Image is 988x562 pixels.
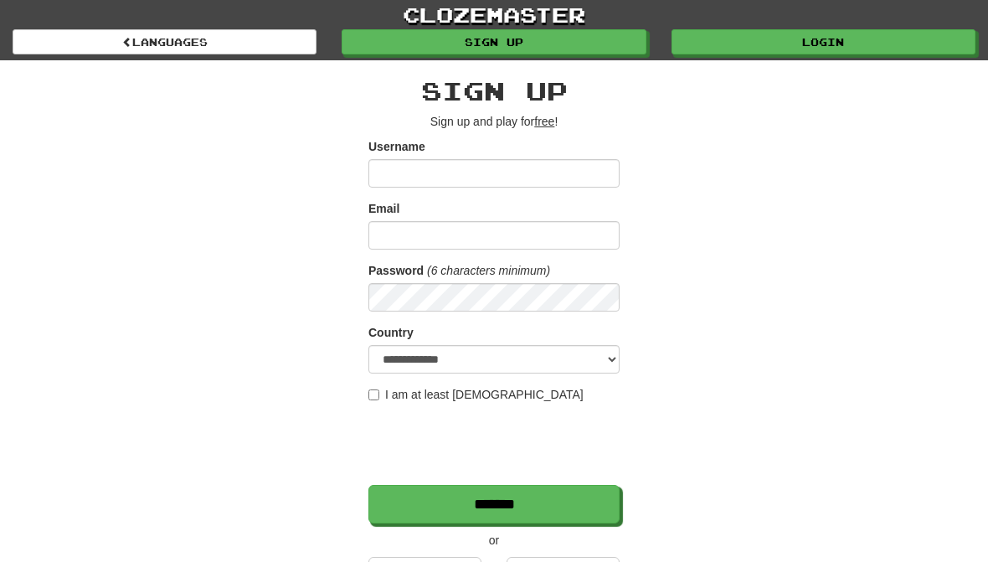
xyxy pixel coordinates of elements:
label: I am at least [DEMOGRAPHIC_DATA] [368,386,584,403]
p: or [368,532,620,549]
input: I am at least [DEMOGRAPHIC_DATA] [368,389,379,400]
label: Password [368,262,424,279]
iframe: reCAPTCHA [368,411,623,477]
p: Sign up and play for ! [368,113,620,130]
u: free [534,115,554,128]
a: Sign up [342,29,646,54]
label: Username [368,138,425,155]
h2: Sign up [368,77,620,105]
label: Country [368,324,414,341]
a: Languages [13,29,316,54]
em: (6 characters minimum) [427,264,550,277]
label: Email [368,200,399,217]
a: Login [672,29,975,54]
